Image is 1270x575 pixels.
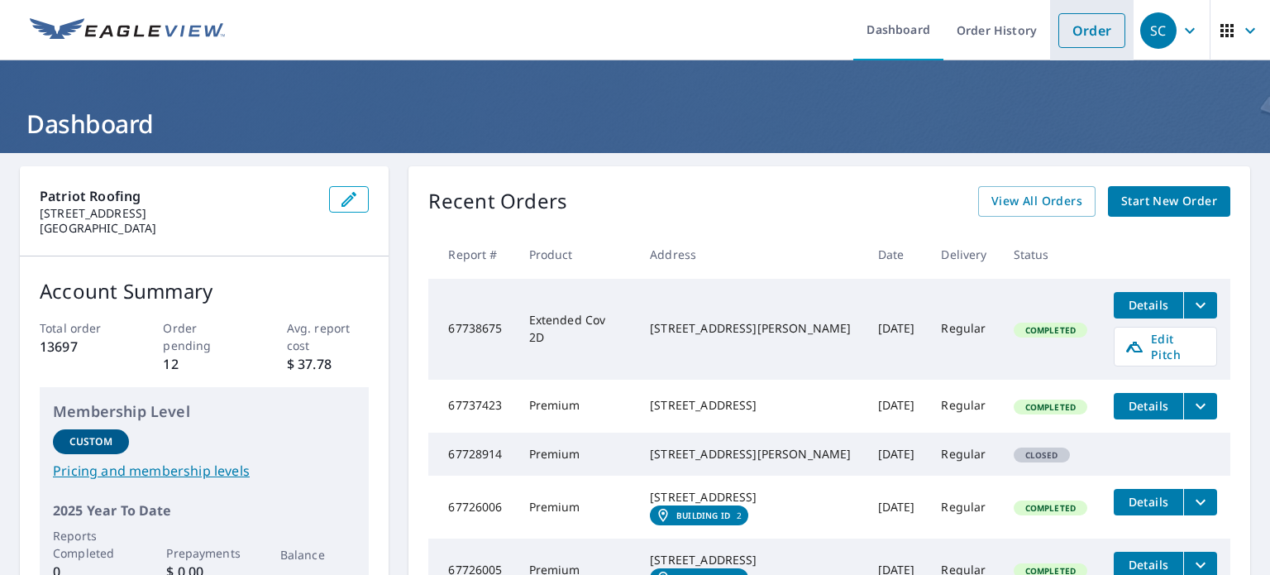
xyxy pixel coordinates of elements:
td: [DATE] [865,476,929,539]
p: Prepayments [166,544,242,562]
p: [STREET_ADDRESS] [40,206,316,221]
td: Extended Cov 2D [516,279,637,380]
td: [DATE] [865,380,929,433]
a: View All Orders [978,186,1096,217]
th: Product [516,230,637,279]
div: [STREET_ADDRESS] [650,489,851,506]
td: 67737423 [428,380,515,433]
p: Order pending [163,319,246,354]
a: Order [1058,13,1125,48]
p: 13697 [40,337,122,357]
p: $ 37.78 [287,354,370,374]
button: filesDropdownBtn-67738675 [1183,292,1217,319]
img: EV Logo [30,18,225,43]
div: [STREET_ADDRESS] [650,397,851,414]
p: Custom [69,434,112,449]
div: [STREET_ADDRESS] [650,552,851,568]
td: Premium [516,433,637,476]
button: filesDropdownBtn-67737423 [1183,393,1217,419]
a: Start New Order [1108,186,1230,217]
td: Regular [928,380,1000,433]
p: Membership Level [53,400,356,423]
th: Date [865,230,929,279]
h1: Dashboard [20,107,1250,141]
a: Edit Pitch [1114,327,1217,367]
p: Reports Completed [53,527,129,562]
p: Total order [40,319,122,337]
th: Delivery [928,230,1000,279]
div: [STREET_ADDRESS][PERSON_NAME] [650,320,851,337]
a: Building ID2 [650,506,748,525]
td: [DATE] [865,433,929,476]
span: Details [1124,398,1173,414]
em: Building ID [676,510,730,520]
span: Completed [1015,401,1086,413]
td: [DATE] [865,279,929,380]
p: Balance [280,546,356,563]
td: Regular [928,279,1000,380]
th: Report # [428,230,515,279]
a: Pricing and membership levels [53,461,356,481]
div: [STREET_ADDRESS][PERSON_NAME] [650,446,851,462]
span: Completed [1015,502,1086,514]
span: Details [1124,494,1173,510]
button: detailsBtn-67738675 [1114,292,1183,319]
th: Status [1000,230,1101,279]
td: Premium [516,476,637,539]
span: View All Orders [991,191,1082,212]
p: 12 [163,354,246,374]
td: 67726006 [428,476,515,539]
button: filesDropdownBtn-67726006 [1183,489,1217,515]
button: detailsBtn-67726006 [1114,489,1183,515]
span: Details [1124,297,1173,313]
td: 67738675 [428,279,515,380]
span: Start New Order [1121,191,1217,212]
td: Premium [516,380,637,433]
span: Details [1124,557,1173,573]
div: SC [1140,12,1177,49]
p: Patriot Roofing [40,186,316,206]
td: Regular [928,476,1000,539]
span: Completed [1015,324,1086,336]
button: detailsBtn-67737423 [1114,393,1183,419]
span: Edit Pitch [1124,331,1206,362]
p: 2025 Year To Date [53,501,356,520]
td: 67728914 [428,433,515,476]
td: Regular [928,433,1000,476]
th: Address [637,230,864,279]
p: Recent Orders [428,186,567,217]
p: Account Summary [40,276,369,306]
p: Avg. report cost [287,319,370,354]
span: Closed [1015,449,1068,461]
p: [GEOGRAPHIC_DATA] [40,221,316,236]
